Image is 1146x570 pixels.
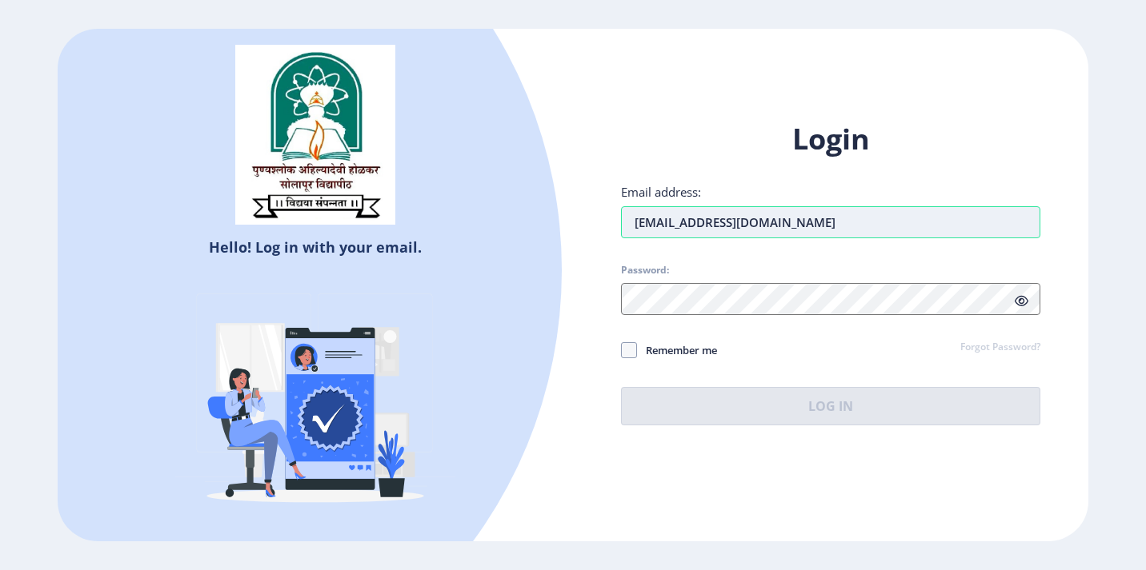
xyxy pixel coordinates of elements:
button: Log In [621,387,1040,425]
label: Password: [621,264,669,277]
img: Verified-rafiki.svg [175,263,455,543]
img: sulogo.png [235,45,395,225]
span: Remember me [637,341,717,360]
label: Email address: [621,184,701,200]
h1: Login [621,120,1040,158]
input: Email address [621,206,1040,238]
a: Forgot Password? [960,341,1040,355]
